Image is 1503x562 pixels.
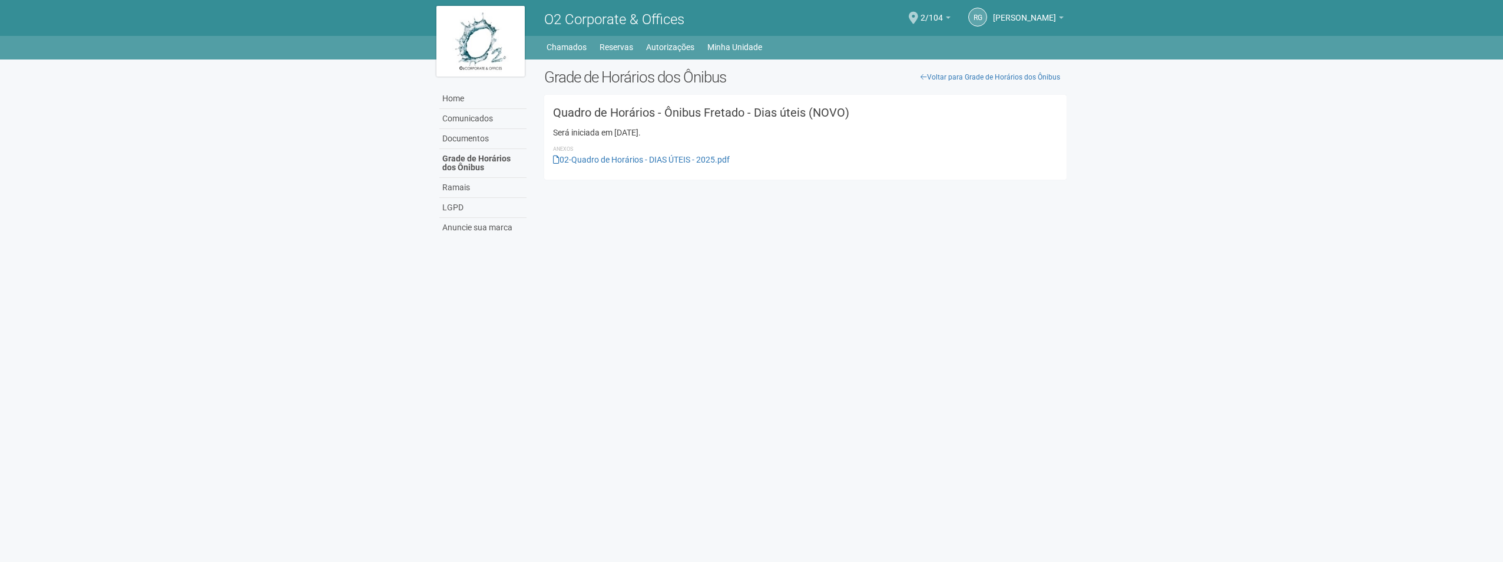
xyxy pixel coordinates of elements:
[921,15,951,24] a: 2/104
[439,89,527,109] a: Home
[439,178,527,198] a: Ramais
[439,129,527,149] a: Documentos
[544,11,684,28] span: O2 Corporate & Offices
[921,2,943,22] span: 2/104
[553,127,1058,138] div: Será iniciada em [DATE].
[439,218,527,237] a: Anuncie sua marca
[547,39,587,55] a: Chamados
[439,198,527,218] a: LGPD
[439,109,527,129] a: Comunicados
[553,155,730,164] a: 02-Quadro de Horários - DIAS ÚTEIS - 2025.pdf
[544,68,1067,86] h2: Grade de Horários dos Ônibus
[993,15,1064,24] a: [PERSON_NAME]
[646,39,694,55] a: Autorizações
[707,39,762,55] a: Minha Unidade
[553,107,1058,118] h3: Quadro de Horários - Ônibus Fretado - Dias úteis (NOVO)
[914,68,1067,86] a: Voltar para Grade de Horários dos Ônibus
[968,8,987,27] a: RG
[553,144,1058,154] li: Anexos
[436,6,525,77] img: logo.jpg
[600,39,633,55] a: Reservas
[439,149,527,178] a: Grade de Horários dos Ônibus
[993,2,1056,22] span: Rômulo Gonçalves Ramos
